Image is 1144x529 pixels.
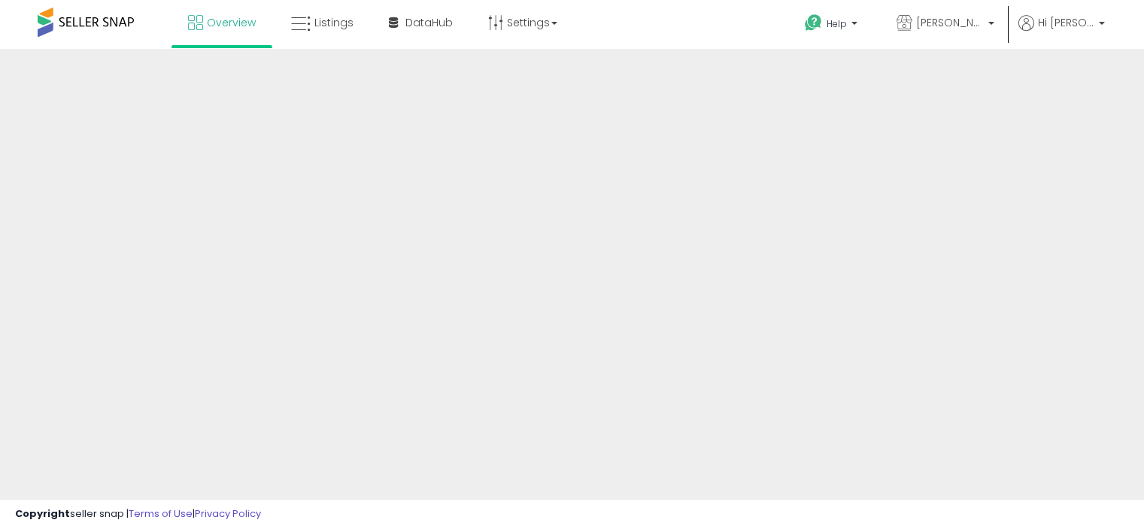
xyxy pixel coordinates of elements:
[793,2,872,49] a: Help
[804,14,823,32] i: Get Help
[916,15,984,30] span: [PERSON_NAME]
[129,506,193,521] a: Terms of Use
[15,506,70,521] strong: Copyright
[15,507,261,521] div: seller snap | |
[314,15,354,30] span: Listings
[195,506,261,521] a: Privacy Policy
[1018,15,1105,49] a: Hi [PERSON_NAME]
[1038,15,1094,30] span: Hi [PERSON_NAME]
[827,17,847,30] span: Help
[405,15,453,30] span: DataHub
[207,15,256,30] span: Overview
